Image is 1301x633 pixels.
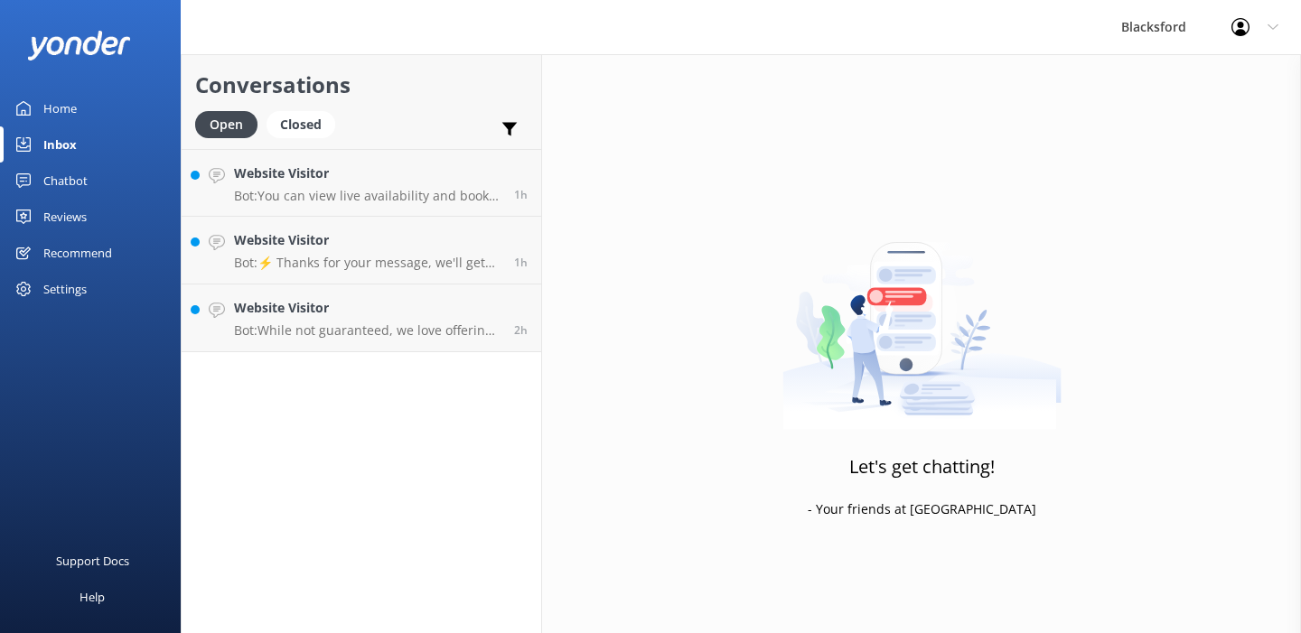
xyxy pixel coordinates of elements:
div: Reviews [43,199,87,235]
div: Settings [43,271,87,307]
a: Open [195,114,267,134]
div: Support Docs [56,543,129,579]
p: Bot: You can view live availability and book your RV online by visiting [URL][DOMAIN_NAME]. You c... [234,188,501,204]
div: Closed [267,111,335,138]
div: Home [43,90,77,126]
a: Website VisitorBot:While not guaranteed, we love offering one-way rentals and try to accommodate ... [182,284,541,352]
h4: Website Visitor [234,298,501,318]
p: Bot: While not guaranteed, we love offering one-way rentals and try to accommodate requests as be... [234,322,501,339]
img: yonder-white-logo.png [27,31,131,61]
h3: Let's get chatting! [849,452,995,481]
span: Sep 15 2025 11:52am (UTC -06:00) America/Chihuahua [514,322,528,338]
div: Help [80,579,105,615]
div: Recommend [43,235,112,271]
p: - Your friends at [GEOGRAPHIC_DATA] [808,499,1036,519]
span: Sep 15 2025 12:30pm (UTC -06:00) America/Chihuahua [514,187,528,202]
div: Chatbot [43,163,88,199]
div: Inbox [43,126,77,163]
a: Website VisitorBot:⚡ Thanks for your message, we'll get back to you as soon as we can. You're als... [182,217,541,284]
img: artwork of a man stealing a conversation from at giant smartphone [782,204,1062,430]
div: Open [195,111,257,138]
span: Sep 15 2025 12:28pm (UTC -06:00) America/Chihuahua [514,255,528,270]
h4: Website Visitor [234,163,501,183]
a: Closed [267,114,344,134]
p: Bot: ⚡ Thanks for your message, we'll get back to you as soon as we can. You're also welcome to k... [234,255,501,271]
a: Website VisitorBot:You can view live availability and book your RV online by visiting [URL][DOMAI... [182,149,541,217]
h4: Website Visitor [234,230,501,250]
h2: Conversations [195,68,528,102]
